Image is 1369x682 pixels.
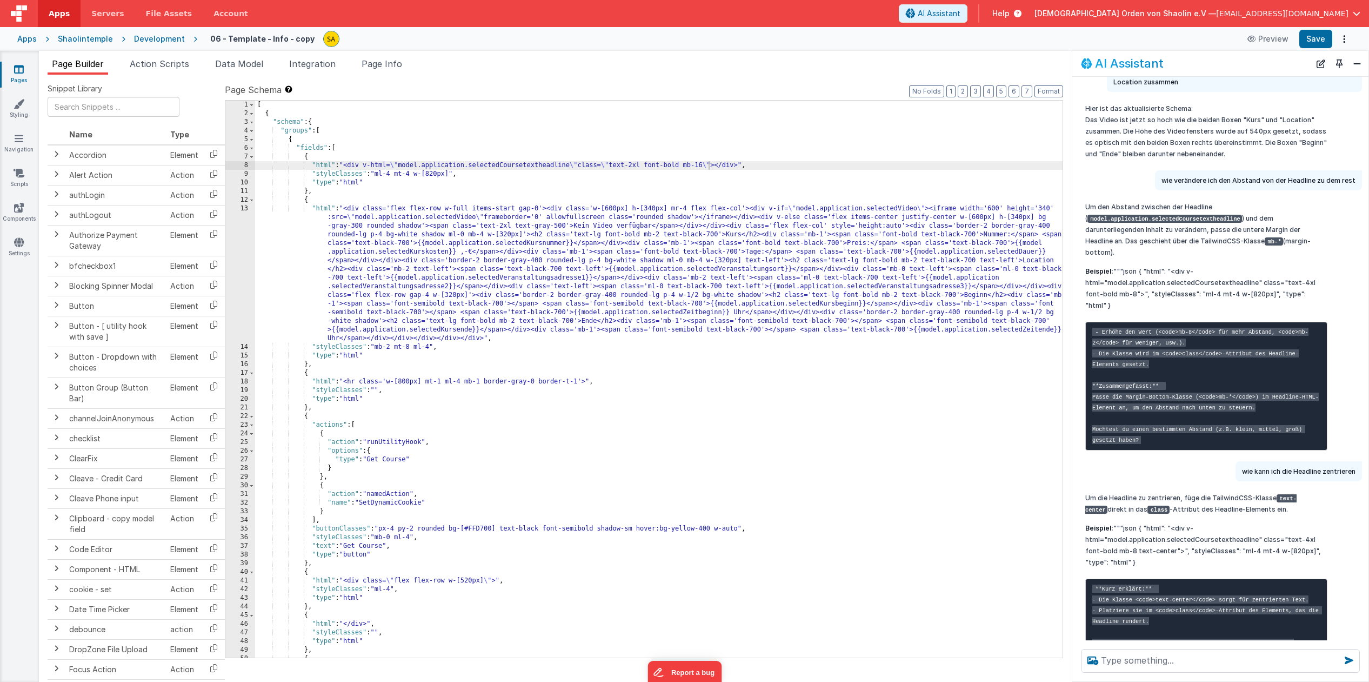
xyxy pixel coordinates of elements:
[225,637,255,646] div: 48
[225,395,255,403] div: 20
[225,204,255,343] div: 13
[225,161,255,170] div: 8
[1161,175,1355,186] p: wie verändere ich den Abstand von der Headline zu dem rest
[65,256,166,276] td: bfcheckbox1
[225,438,255,447] div: 25
[166,559,203,579] td: Element
[324,31,339,47] img: e3e1eaaa3c942e69edc95d4236ce57bf
[225,421,255,429] div: 23
[225,196,255,204] div: 12
[225,187,255,196] div: 11
[225,481,255,490] div: 30
[1085,103,1327,160] p: Hier ist das aktualisierte Schema: Das Video ist jetzt so hoch wie die beiden Boxen "Kurs" und "L...
[1337,31,1352,47] button: Options
[91,8,124,19] span: Servers
[225,429,255,438] div: 24
[1034,8,1360,19] button: [DEMOGRAPHIC_DATA] Orden von Shaolin e.V — [EMAIL_ADDRESS][DOMAIN_NAME]
[225,127,255,135] div: 4
[225,178,255,187] div: 10
[166,165,203,185] td: Action
[166,599,203,619] td: Element
[225,646,255,654] div: 49
[225,352,255,360] div: 15
[225,551,255,559] div: 38
[1034,8,1216,19] span: [DEMOGRAPHIC_DATA] Orden von Shaolin e.V —
[1216,8,1348,19] span: [EMAIL_ADDRESS][DOMAIN_NAME]
[166,659,203,679] td: Action
[166,468,203,488] td: Element
[65,347,166,378] td: Button - Dropdown with choices
[65,316,166,347] td: Button - [ utility hook with save ]
[1085,492,1327,515] p: Um die Headline zu zentrieren, füge die TailwindCSS-Klasse direkt in das -Attribut des Headline-E...
[65,599,166,619] td: Date Time Picker
[65,378,166,408] td: Button Group (Button Bar)
[65,468,166,488] td: Cleave - Credit Card
[166,539,203,559] td: Element
[983,85,994,97] button: 4
[225,542,255,551] div: 37
[65,659,166,679] td: Focus Action
[225,568,255,577] div: 40
[225,447,255,455] div: 26
[1241,30,1295,48] button: Preview
[1313,56,1328,71] button: New Chat
[225,144,255,153] div: 6
[166,639,203,659] td: Element
[48,97,179,117] input: Search Snippets ...
[225,585,255,594] div: 42
[166,579,203,599] td: Action
[1009,85,1019,97] button: 6
[166,205,203,225] td: Action
[166,428,203,448] td: Element
[225,412,255,421] div: 22
[225,577,255,585] div: 41
[166,225,203,256] td: Element
[225,516,255,525] div: 34
[225,118,255,127] div: 3
[225,360,255,369] div: 16
[225,490,255,499] div: 31
[1299,30,1332,48] button: Save
[65,619,166,639] td: debounce
[899,4,967,23] button: AI Assistant
[166,296,203,316] td: Element
[1085,524,1113,532] strong: Beispiel:
[225,170,255,178] div: 9
[166,145,203,165] td: Element
[65,539,166,559] td: Code Editor
[17,34,37,44] div: Apps
[362,58,402,69] span: Page Info
[225,464,255,473] div: 28
[1092,328,1319,444] code: - Erhöhe den Wert (<code>mb-8</code> für mehr Abstand, <code>mb-2</code> für weniger, usw.). - Di...
[65,145,166,165] td: Accordion
[225,499,255,507] div: 32
[1332,56,1347,71] button: Toggle Pin
[1085,201,1327,258] p: Um den Abstand zwischen der Headline ( ) und dem darunterliegenden Inhalt zu verändern, passe die...
[1085,266,1327,311] p: """json { "html": "<div v-html="model.application.selectedCoursetextheadline" class="text-4xl fon...
[166,378,203,408] td: Element
[225,654,255,663] div: 50
[65,488,166,508] td: Cleave Phone input
[946,85,956,97] button: 1
[1092,585,1322,647] code: **Kurz erklärt:** - Die Klasse <code>text-center</code> sorgt für zentrierten Text. - Platziere s...
[1087,215,1242,223] code: model.application.selectedCoursetextheadline
[166,619,203,639] td: action
[225,369,255,378] div: 17
[1034,85,1063,97] button: Format
[225,525,255,533] div: 35
[918,8,960,19] span: AI Assistant
[210,35,315,43] h4: 06 - Template - Info - copy
[65,225,166,256] td: Authorize Payment Gateway
[166,276,203,296] td: Action
[134,34,185,44] div: Development
[69,130,92,139] span: Name
[166,185,203,205] td: Action
[65,276,166,296] td: Blocking Spinner Modal
[48,83,102,94] span: Snippet Library
[170,130,189,139] span: Type
[65,296,166,316] td: Button
[130,58,189,69] span: Action Scripts
[1242,466,1355,477] p: wie kann ich die Headline zentrieren
[166,256,203,276] td: Element
[225,559,255,568] div: 39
